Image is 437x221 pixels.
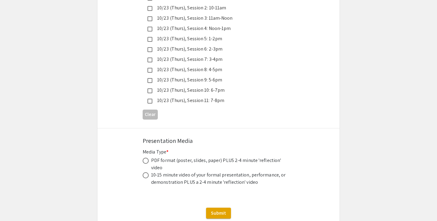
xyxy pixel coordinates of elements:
div: 10/23 (Thurs), Session 2: 10-11am [152,4,280,12]
div: 10/23 (Thurs), Session 3: 11am-Noon [152,15,280,22]
div: 10/23 (Thurs), Session 7: 3-4pm [152,56,280,63]
button: Clear [143,110,158,120]
div: 10/23 (Thurs), Session 6: 2-3pm [152,45,280,53]
div: 10/23 (Thurs), Session 11: 7-8pm [152,97,280,104]
span: Submit [211,210,226,216]
div: 10/23 (Thurs), Session 10: 6-7pm [152,87,280,94]
div: 10/23 (Thurs), Session 8: 4-5pm [152,66,280,73]
div: 10-15 minute video of your formal presentation, performance, or demonstration PLUS a 2-4 minute '... [151,171,288,186]
div: 10/23 (Thurs), Session 9: 5-6pm [152,76,280,84]
div: PDF format (poster, slides, paper) PLUS 2-4 minute 'reflection' video [151,157,288,171]
div: 10/23 (Thurs), Session 5: 1-2pm [152,35,280,42]
mat-label: Media Type [143,149,168,155]
div: Presentation Media [143,136,294,145]
div: 10/23 (Thurs), Session 4: Noon-1pm [152,25,280,32]
iframe: Chat [5,194,26,216]
button: Submit [206,208,231,219]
